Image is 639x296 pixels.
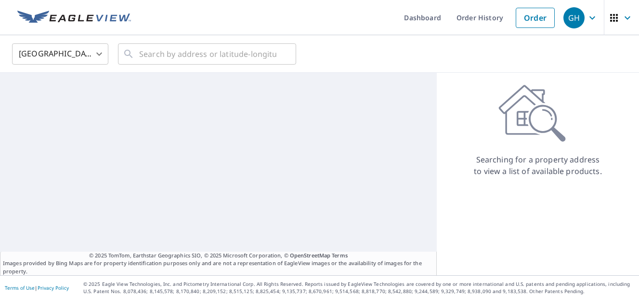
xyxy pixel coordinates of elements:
a: OpenStreetMap [290,252,330,259]
img: EV Logo [17,11,131,25]
span: © 2025 TomTom, Earthstar Geographics SIO, © 2025 Microsoft Corporation, © [89,252,348,260]
input: Search by address or latitude-longitude [139,40,276,67]
div: GH [563,7,585,28]
a: Terms [332,252,348,259]
a: Order [516,8,555,28]
a: Privacy Policy [38,284,69,291]
p: © 2025 Eagle View Technologies, Inc. and Pictometry International Corp. All Rights Reserved. Repo... [83,281,634,295]
a: Terms of Use [5,284,35,291]
div: [GEOGRAPHIC_DATA] [12,40,108,67]
p: | [5,285,69,291]
p: Searching for a property address to view a list of available products. [473,154,602,177]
